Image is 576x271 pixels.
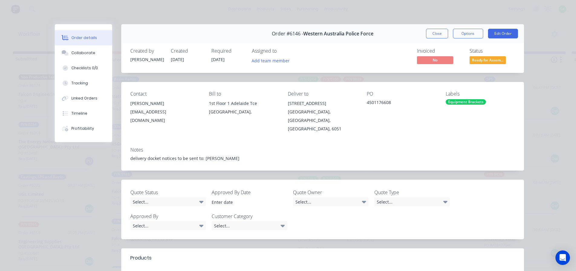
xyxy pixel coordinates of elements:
[130,99,200,108] div: [PERSON_NAME]
[252,48,312,54] div: Assigned to
[71,111,87,116] div: Timeline
[55,30,112,45] button: Order details
[71,35,97,41] div: Order details
[488,29,518,38] button: Edit Order
[71,65,98,71] div: Checklists 0/0
[171,57,184,62] span: [DATE]
[130,213,206,220] label: Approved By
[374,197,450,206] div: Select...
[55,45,112,60] button: Collaborate
[130,48,164,54] div: Created by
[374,189,450,196] label: Quote Type
[209,99,278,119] div: 1st Floor 1 Adelaide Tce[GEOGRAPHIC_DATA],
[130,147,515,153] div: Notes
[288,91,357,97] div: Deliver to
[252,56,293,64] button: Add team member
[55,60,112,76] button: Checklists 0/0
[470,48,515,54] div: Status
[288,108,357,133] div: [GEOGRAPHIC_DATA], [GEOGRAPHIC_DATA], [GEOGRAPHIC_DATA], 6051
[426,29,448,38] button: Close
[470,56,506,64] span: Ready for Assem...
[71,96,97,101] div: Linked Orders
[446,91,515,97] div: Labels
[55,106,112,121] button: Timeline
[272,31,303,37] span: Order #6146 -
[71,126,94,131] div: Profitability
[367,99,436,108] div: 4501176608
[293,189,369,196] label: Quote Owner
[130,56,164,63] div: [PERSON_NAME]
[555,250,570,265] div: Open Intercom Messenger
[130,189,206,196] label: Quote Status
[71,80,88,86] div: Tracking
[288,99,357,133] div: [STREET_ADDRESS][GEOGRAPHIC_DATA], [GEOGRAPHIC_DATA], [GEOGRAPHIC_DATA], 6051
[367,91,436,97] div: PO
[130,221,206,230] div: Select...
[470,56,506,65] button: Ready for Assem...
[130,197,206,206] div: Select...
[211,48,245,54] div: Required
[303,31,373,37] span: Western Australia Police Force
[293,197,369,206] div: Select...
[130,108,200,125] div: [EMAIL_ADDRESS][DOMAIN_NAME]
[417,56,453,64] span: No
[453,29,483,38] button: Options
[417,48,462,54] div: Invoiced
[209,108,278,116] div: [GEOGRAPHIC_DATA],
[71,50,95,56] div: Collaborate
[55,121,112,136] button: Profitability
[130,254,151,262] div: Products
[130,155,515,162] div: delivery docket notices to be sent to: [PERSON_NAME]
[211,57,225,62] span: [DATE]
[248,56,293,64] button: Add team member
[207,198,283,207] input: Enter date
[212,213,287,220] label: Customer Category
[446,99,486,105] div: Equipment Brackets
[288,99,357,108] div: [STREET_ADDRESS]
[130,99,200,125] div: [PERSON_NAME][EMAIL_ADDRESS][DOMAIN_NAME]
[209,91,278,97] div: Bill to
[55,76,112,91] button: Tracking
[212,221,287,230] div: Select...
[209,99,278,108] div: 1st Floor 1 Adelaide Tce
[212,189,287,196] label: Approved By Date
[130,91,200,97] div: Contact
[171,48,204,54] div: Created
[55,91,112,106] button: Linked Orders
